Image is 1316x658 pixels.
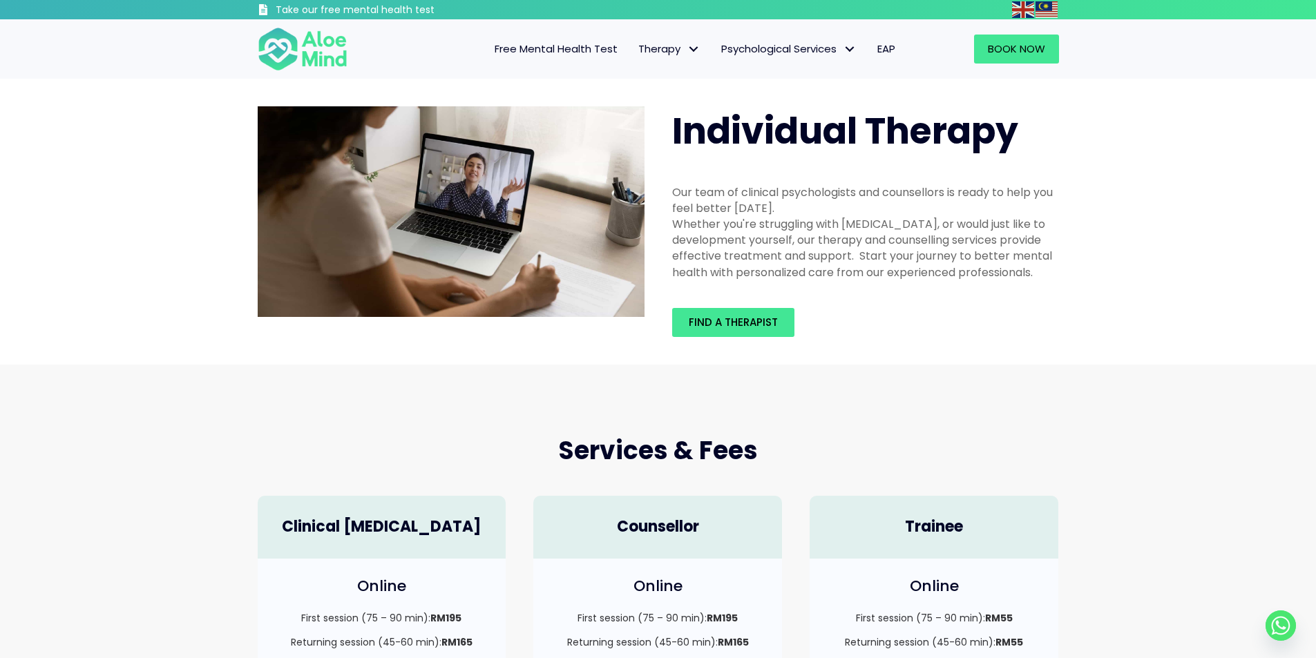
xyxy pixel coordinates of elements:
[258,26,347,72] img: Aloe mind Logo
[258,106,645,317] img: Therapy online individual
[628,35,711,64] a: TherapyTherapy: submenu
[365,35,906,64] nav: Menu
[638,41,700,56] span: Therapy
[276,3,508,17] h3: Take our free mental health test
[867,35,906,64] a: EAP
[495,41,618,56] span: Free Mental Health Test
[441,635,473,649] strong: RM165
[1012,1,1034,18] img: en
[877,41,895,56] span: EAP
[718,635,749,649] strong: RM165
[672,184,1059,216] div: Our team of clinical psychologists and counsellors is ready to help you feel better [DATE].
[672,308,794,337] a: Find a therapist
[1036,1,1059,17] a: Malay
[823,611,1045,625] p: First session (75 – 90 min):
[484,35,628,64] a: Free Mental Health Test
[672,216,1059,280] div: Whether you're struggling with [MEDICAL_DATA], or would just like to development yourself, our th...
[684,39,704,59] span: Therapy: submenu
[558,433,758,468] span: Services & Fees
[547,516,768,538] h4: Counsellor
[689,315,778,329] span: Find a therapist
[823,516,1045,538] h4: Trainee
[271,516,493,538] h4: Clinical [MEDICAL_DATA]
[1036,1,1058,18] img: ms
[672,106,1018,156] span: Individual Therapy
[271,576,493,597] h4: Online
[547,576,768,597] h4: Online
[840,39,860,59] span: Psychological Services: submenu
[988,41,1045,56] span: Book Now
[974,35,1059,64] a: Book Now
[1012,1,1036,17] a: English
[258,3,508,19] a: Take our free mental health test
[707,611,738,625] strong: RM195
[547,611,768,625] p: First session (75 – 90 min):
[721,41,857,56] span: Psychological Services
[271,635,493,649] p: Returning session (45-60 min):
[995,635,1023,649] strong: RM55
[985,611,1013,625] strong: RM55
[547,635,768,649] p: Returning session (45-60 min):
[271,611,493,625] p: First session (75 – 90 min):
[823,576,1045,597] h4: Online
[823,635,1045,649] p: Returning session (45-60 min):
[1266,610,1296,641] a: Whatsapp
[711,35,867,64] a: Psychological ServicesPsychological Services: submenu
[430,611,461,625] strong: RM195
